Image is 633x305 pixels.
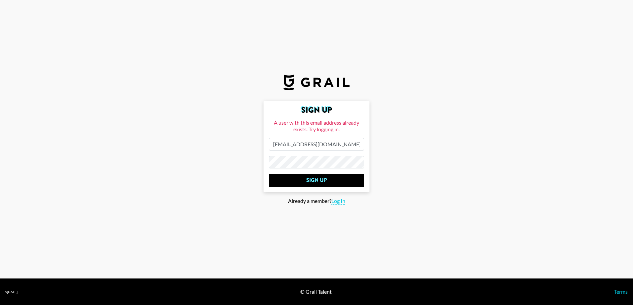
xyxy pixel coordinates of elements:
h2: Sign Up [269,106,364,114]
span: Log In [331,198,345,205]
a: Terms [614,288,628,295]
div: © Grail Talent [300,288,332,295]
input: Email [269,138,364,151]
div: A user with this email address already exists. Try logging in. [269,119,364,133]
input: Sign Up [269,174,364,187]
img: Grail Talent Logo [283,74,350,90]
div: v [DATE] [5,290,18,294]
div: Already a member? [5,198,628,205]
